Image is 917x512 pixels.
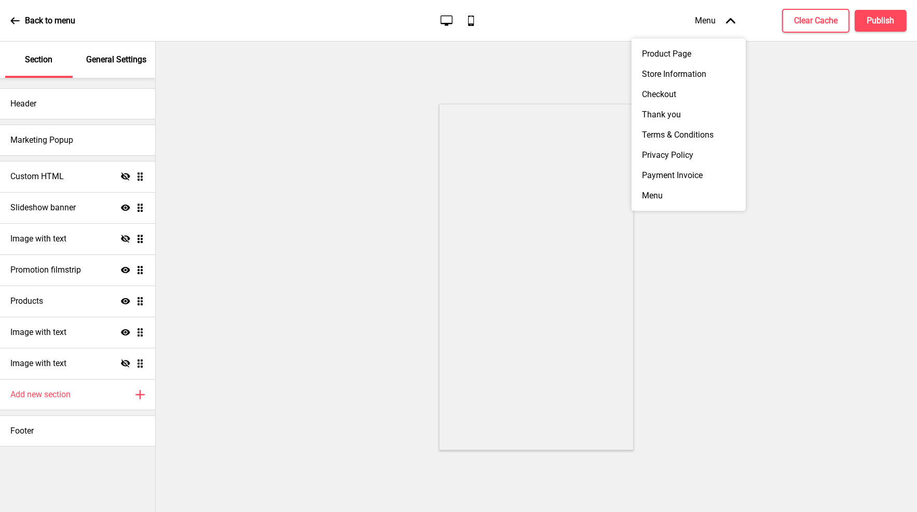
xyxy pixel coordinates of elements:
[25,15,75,26] p: Back to menu
[855,10,907,32] button: Publish
[632,185,746,206] div: Menu
[10,171,64,182] h4: Custom HTML
[10,233,66,245] h4: Image with text
[10,425,34,437] h4: Footer
[25,54,52,65] p: Section
[86,54,146,65] p: General Settings
[632,125,746,145] div: Terms & Conditions
[685,5,746,36] div: Menu
[632,84,746,104] div: Checkout
[10,98,36,110] h4: Header
[10,389,71,400] h4: Add new section
[10,295,43,307] h4: Products
[10,327,66,338] h4: Image with text
[632,104,746,125] div: Thank you
[794,15,838,26] h4: Clear Cache
[632,145,746,165] div: Privacy Policy
[10,358,66,369] h4: Image with text
[10,264,81,276] h4: Promotion filmstrip
[632,165,746,185] div: Payment Invoice
[10,7,75,35] a: Back to menu
[632,64,746,84] div: Store Information
[10,134,73,146] h4: Marketing Popup
[867,15,895,26] h4: Publish
[10,202,76,213] h4: Slideshow banner
[782,9,850,33] button: Clear Cache
[632,44,746,64] div: Product Page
